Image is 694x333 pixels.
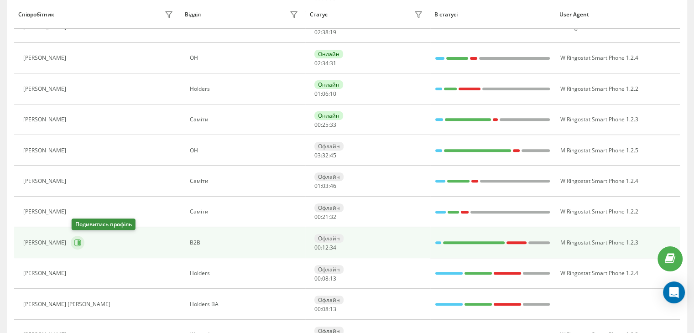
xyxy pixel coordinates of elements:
div: [PERSON_NAME] [23,86,68,92]
div: : : [314,152,336,159]
span: 00 [314,305,321,313]
div: Співробітник [18,11,54,18]
div: [PERSON_NAME] [23,239,68,246]
span: 25 [322,121,329,129]
span: 00 [314,275,321,282]
span: W Ringostat Smart Phone 1.2.4 [560,269,638,277]
div: [PERSON_NAME] [23,24,68,31]
span: 46 [330,182,336,190]
div: : : [314,91,336,97]
div: User Agent [559,11,676,18]
span: 01 [314,90,321,98]
div: Офлайн [314,234,344,243]
span: 32 [330,213,336,221]
span: 03 [322,182,329,190]
div: [PERSON_NAME] [23,270,68,276]
span: 21 [322,213,329,221]
span: W Ringostat Smart Phone 1.2.4 [560,177,638,185]
span: 34 [330,244,336,251]
span: M Ringostat Smart Phone 1.2.3 [560,239,638,246]
div: ОН [190,55,301,61]
div: Онлайн [314,111,343,120]
span: 10 [330,90,336,98]
div: [PERSON_NAME] [23,147,68,154]
span: 08 [322,305,329,313]
span: 31 [330,59,336,67]
div: Holders [190,270,301,276]
span: 13 [330,275,336,282]
div: : : [314,60,336,67]
span: 13 [330,305,336,313]
span: W Ringostat Smart Phone 1.2.2 [560,208,638,215]
span: 12 [322,244,329,251]
div: : : [314,214,336,220]
span: 19 [330,28,336,36]
div: [PERSON_NAME] [PERSON_NAME] [23,301,113,307]
div: Онлайн [314,50,343,58]
span: 32 [322,151,329,159]
div: : : [314,29,336,36]
span: 06 [322,90,329,98]
div: : : [314,122,336,128]
div: : : [314,245,336,251]
div: : : [314,183,336,189]
span: 00 [314,244,321,251]
span: 01 [314,182,321,190]
div: [PERSON_NAME] [23,55,68,61]
span: W Ringostat Smart Phone 1.2.4 [560,54,638,62]
div: [PERSON_NAME] [23,116,68,123]
span: W Ringostat Smart Phone 1.2.2 [560,85,638,93]
span: 00 [314,213,321,221]
span: 03 [314,151,321,159]
div: В статусі [434,11,551,18]
div: ОН [190,147,301,154]
div: Holders BA [190,301,301,307]
span: 02 [314,28,321,36]
span: 02 [314,59,321,67]
span: 38 [322,28,329,36]
div: Open Intercom Messenger [663,281,685,303]
span: 08 [322,275,329,282]
div: Подивитись профіль [72,219,136,230]
span: 33 [330,121,336,129]
div: Офлайн [314,203,344,212]
div: Офлайн [314,296,344,304]
div: Онлайн [314,80,343,89]
div: [PERSON_NAME] [23,178,68,184]
div: : : [314,276,336,282]
span: M Ringostat Smart Phone 1.2.5 [560,146,638,154]
div: Офлайн [314,142,344,151]
div: Holders [190,86,301,92]
div: : : [314,306,336,312]
div: Офлайн [314,172,344,181]
div: Офлайн [314,265,344,274]
span: 00 [314,121,321,129]
span: 34 [322,59,329,67]
div: Саміти [190,178,301,184]
div: Статус [310,11,328,18]
div: Відділ [185,11,201,18]
div: Саміти [190,208,301,215]
div: ОН [190,24,301,31]
div: Саміти [190,116,301,123]
div: В2В [190,239,301,246]
span: 45 [330,151,336,159]
div: [PERSON_NAME] [23,208,68,215]
span: W Ringostat Smart Phone 1.2.3 [560,115,638,123]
